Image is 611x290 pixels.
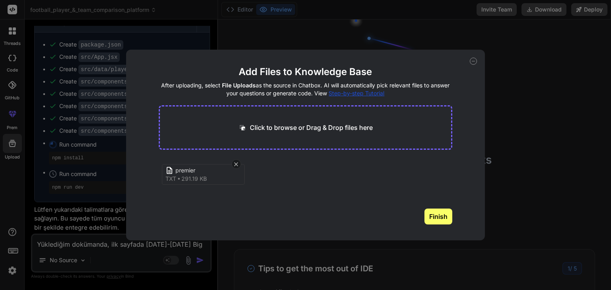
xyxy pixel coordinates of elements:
[250,123,373,132] p: Click to browse or Drag & Drop files here
[159,81,453,97] h4: After uploading, select as the source in Chatbox. AI will automatically pick relevant files to an...
[165,175,176,183] span: txt
[329,90,384,97] span: Step-by-step Tutorial
[159,66,453,78] h2: Add Files to Knowledge Base
[181,175,207,183] span: 291.19 KB
[222,82,256,89] span: File Uploads
[175,166,239,175] span: premier
[424,209,452,224] button: Finish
